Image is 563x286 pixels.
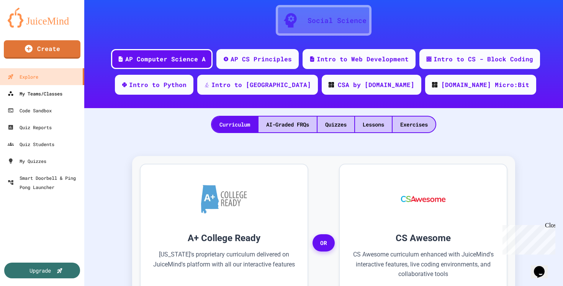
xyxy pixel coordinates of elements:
div: Quizzes [318,117,354,132]
div: AI-Graded FRQs [259,117,317,132]
div: Intro to Web Development [317,54,409,64]
div: Code Sandbox [8,106,52,115]
div: Intro to CS - Block Coding [434,54,533,64]
p: [US_STATE]'s proprietary curriculum delivered on JuiceMind's platform with all our interactive fe... [152,250,296,279]
div: Quiz Reports [8,123,52,132]
div: Smart Doorbell & Ping Pong Launcher [8,173,81,192]
div: Intro to [GEOGRAPHIC_DATA] [211,80,311,89]
h3: CS Awesome [351,231,495,245]
div: My Teams/Classes [8,89,62,98]
img: A+ College Ready [201,185,247,214]
div: Social Science [308,15,367,26]
div: AP CS Principles [231,54,292,64]
iframe: chat widget [499,222,555,255]
span: OR [313,234,335,252]
img: logo-orange.svg [8,8,77,28]
div: Curriculum [212,117,258,132]
img: CODE_logo_RGB.png [432,82,437,87]
div: Lessons [355,117,392,132]
h3: A+ College Ready [152,231,296,245]
img: CS Awesome [393,176,453,222]
div: Quiz Students [8,140,54,149]
div: CSA by [DOMAIN_NAME] [338,80,414,89]
div: Explore [8,72,38,81]
iframe: chat widget [531,255,555,278]
div: My Quizzes [8,156,46,166]
img: CODE_logo_RGB.png [329,82,334,87]
div: Exercises [393,117,435,132]
div: AP Computer Science A [125,54,206,64]
div: Chat with us now!Close [3,3,53,49]
div: [DOMAIN_NAME] Micro:Bit [441,80,529,89]
div: Upgrade [29,266,51,274]
p: CS Awesome curriculum enhanced with JuiceMind's interactive features, live coding environments, a... [351,250,495,279]
a: Create [4,40,80,59]
div: Intro to Python [129,80,187,89]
